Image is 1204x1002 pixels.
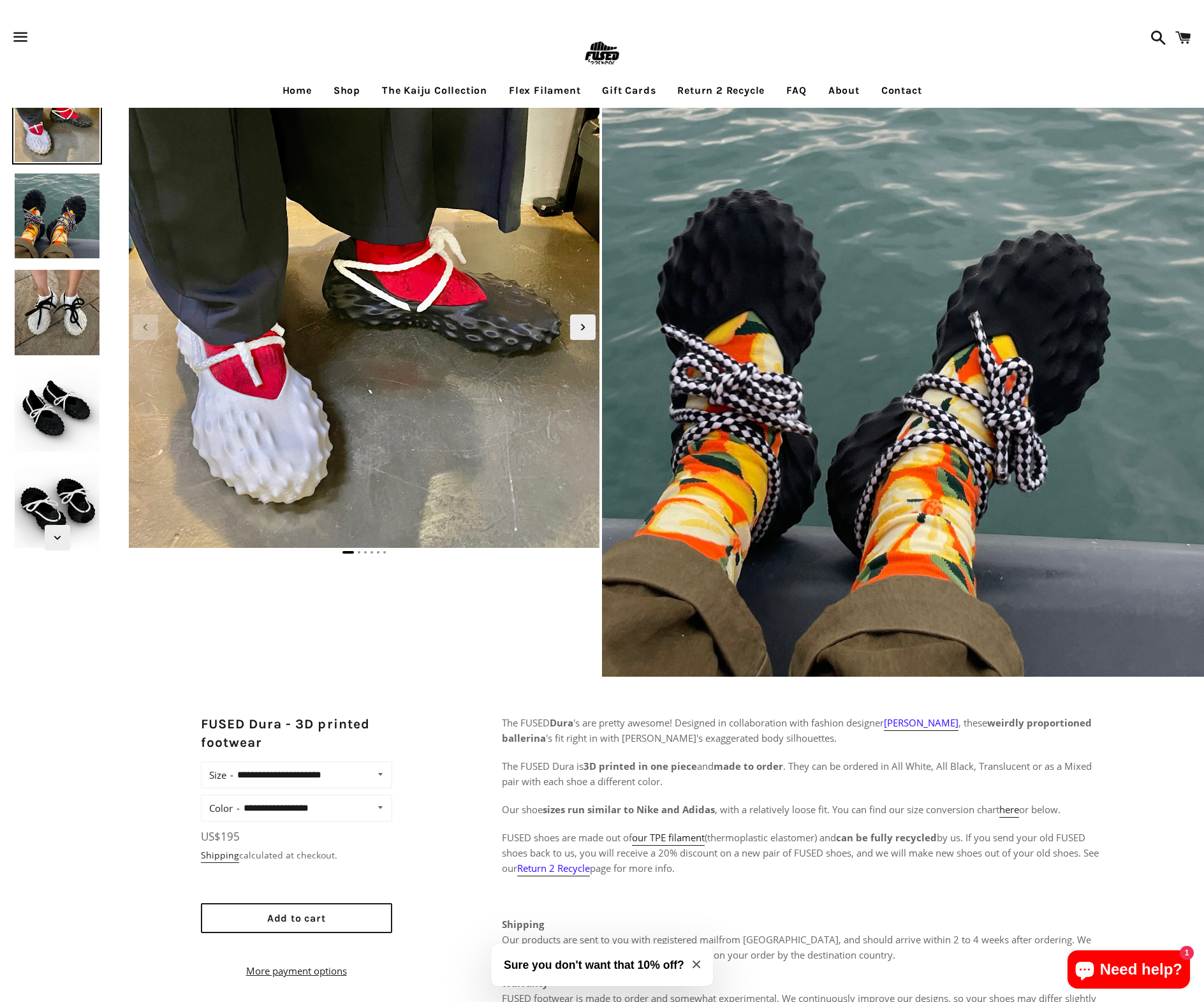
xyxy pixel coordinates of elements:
label: Size [209,766,233,784]
span: Go to slide 6 [383,551,386,554]
a: Flex Filament [499,75,590,107]
span: Add to cart [267,912,326,924]
a: FAQ [777,75,816,107]
a: here [999,803,1019,818]
strong: 3D printed in one piece [584,760,697,772]
strong: can be fully recycled [836,831,937,844]
a: Shop [324,75,370,107]
img: FUSEDfootwear [581,33,622,75]
img: [3D printed Shoes] - lightweight custom 3dprinted shoes sneakers sandals fused footwear [602,75,1204,677]
div: Next slide [570,314,596,340]
span: The FUSED Dura is and . They can be ordered in All White, All Black, Translucent or as a Mixed pa... [502,760,1092,788]
strong: Shipping [502,918,544,931]
a: Shipping [201,849,239,863]
p: Our products are sent to you with registered mail , and should arrive within 2 to 4 weeks after o... [502,917,1104,962]
div: calculated at checkout. [201,848,392,862]
img: [3D printed Shoes] - lightweight custom 3dprinted shoes sneakers sandals fused footwear [12,267,102,357]
a: The Kaiju Collection [372,75,497,107]
a: Gift Cards [592,75,665,107]
strong: sizes run similar to Nike and Adidas [543,803,715,816]
span: Go to slide 2 [358,551,360,554]
a: More payment options [201,963,392,978]
h2: FUSED Dura - 3D printed footwear [201,715,402,753]
img: [3D printed Shoes] - lightweight custom 3dprinted shoes sneakers sandals fused footwear [12,171,102,261]
span: from [GEOGRAPHIC_DATA] [719,933,839,946]
strong: made to order [714,760,783,772]
div: Previous slide [133,314,158,340]
a: Return 2 Recycle [517,862,590,876]
span: Go to slide 5 [377,551,379,554]
a: About [819,75,869,107]
img: [3D printed Shoes] - lightweight custom 3dprinted shoes sneakers sandals fused footwear [12,460,102,550]
p: The FUSED 's are pretty awesome! Designed in collaboration with fashion designer , these 's fit r... [502,715,1104,746]
a: Return 2 Recycle [668,75,774,107]
inbox-online-store-chat: Shopify online store chat [1064,950,1194,992]
span: FUSED shoes are made out of (thermoplastic elastomer) and by us. If you send your old FUSED shoes... [502,831,1099,876]
a: Contact [872,75,932,107]
img: [3D printed Shoes] - lightweight custom 3dprinted shoes sneakers sandals fused footwear [12,75,102,165]
a: Home [273,75,321,107]
span: Our shoe , with a relatively loose fit. You can find our size conversion chart or below. [502,803,1061,818]
strong: Dura [550,716,573,729]
span: Go to slide 4 [371,551,373,554]
span: Go to slide 1 [342,551,354,554]
button: Add to cart [201,903,392,933]
label: Color [209,799,240,817]
span: US$195 [201,829,240,844]
img: [3D printed Shoes] - lightweight custom 3dprinted shoes sneakers sandals fused footwear [12,364,102,454]
a: our TPE filament [632,831,705,846]
span: Go to slide 3 [364,551,367,554]
a: [PERSON_NAME] [884,716,958,731]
